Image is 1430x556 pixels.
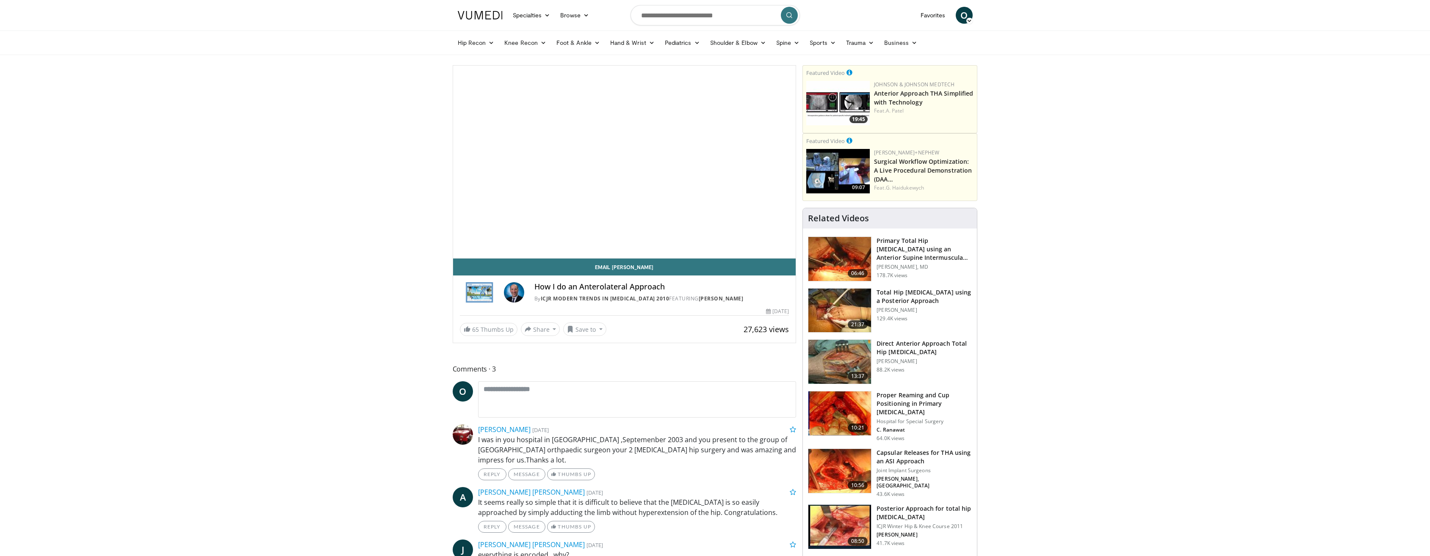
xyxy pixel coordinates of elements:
[806,137,845,145] small: Featured Video
[808,289,871,333] img: 286987_0000_1.png.150x105_q85_crop-smart_upscale.jpg
[504,282,524,303] img: Avatar
[886,184,924,191] a: G. Haidukewych
[808,237,871,281] img: 263423_3.png.150x105_q85_crop-smart_upscale.jpg
[806,81,870,125] img: 06bb1c17-1231-4454-8f12-6191b0b3b81a.150x105_q85_crop-smart_upscale.jpg
[877,315,907,322] p: 129.4K views
[877,358,972,365] p: [PERSON_NAME]
[478,540,585,549] a: [PERSON_NAME] [PERSON_NAME]
[808,505,871,549] img: 297873_0003_1.png.150x105_q85_crop-smart_upscale.jpg
[874,149,939,156] a: [PERSON_NAME]+Nephew
[808,391,871,435] img: 9ceeadf7-7a50-4be6-849f-8c42a554e74d.150x105_q85_crop-smart_upscale.jpg
[806,149,870,193] img: bcfc90b5-8c69-4b20-afee-af4c0acaf118.150x105_q85_crop-smart_upscale.jpg
[877,272,907,279] p: 178.7K views
[460,323,517,336] a: 65 Thumbs Up
[808,339,972,384] a: 13:37 Direct Anterior Approach Total Hip [MEDICAL_DATA] [PERSON_NAME] 88.2K views
[478,487,585,497] a: [PERSON_NAME] [PERSON_NAME]
[631,5,800,25] input: Search topics, interventions
[766,308,789,315] div: [DATE]
[547,468,595,480] a: Thumbs Up
[499,34,551,51] a: Knee Recon
[877,435,904,442] p: 64.0K views
[848,320,868,329] span: 21:37
[453,363,797,374] span: Comments 3
[808,391,972,442] a: 10:21 Proper Reaming and Cup Positioning in Primary [MEDICAL_DATA] Hospital for Special Surgery C...
[877,307,972,314] p: [PERSON_NAME]
[534,295,789,303] div: By FEATURING
[874,89,973,106] a: Anterior Approach THA Simplified with Technology
[453,381,473,402] a: O
[848,269,868,278] span: 06:46
[460,282,501,303] img: ICJR Modern Trends in Joint Replacement 2010
[458,11,503,19] img: VuMedi Logo
[805,34,841,51] a: Sports
[848,537,868,545] span: 08:50
[877,391,972,416] h3: Proper Reaming and Cup Positioning in Primary [MEDICAL_DATA]
[453,487,473,507] a: A
[508,7,556,24] a: Specialties
[874,81,954,88] a: Johnson & Johnson MedTech
[563,322,606,336] button: Save to
[551,34,605,51] a: Foot & Ankle
[874,107,974,115] div: Feat.
[848,424,868,432] span: 10:21
[705,34,771,51] a: Shoulder & Elbow
[478,497,797,517] p: It seems really so simple that it is difficult to believe that the [MEDICAL_DATA] is so easily ap...
[886,107,904,114] a: A. Patel
[472,325,479,333] span: 65
[508,468,545,480] a: Message
[547,521,595,533] a: Thumbs Up
[877,449,972,465] h3: Capsular Releases for THA using an ASI Approach
[877,288,972,305] h3: Total Hip [MEDICAL_DATA] using a Posterior Approach
[808,237,972,281] a: 06:46 Primary Total Hip [MEDICAL_DATA] using an Anterior Supine Intermuscula… [PERSON_NAME], MD 1...
[555,7,594,24] a: Browse
[532,426,549,434] small: [DATE]
[660,34,705,51] a: Pediatrics
[478,435,797,465] p: I was in you hospital in [GEOGRAPHIC_DATA] ,Septemenber 2003 and you present to the group of [GEO...
[877,427,972,433] p: C. Ranawat
[874,157,972,183] a: Surgical Workflow Optimization: A Live Procedural Demonstration (DAA…
[877,491,904,498] p: 43.6K views
[849,184,868,191] span: 09:07
[521,322,560,336] button: Share
[877,523,972,530] p: ICJR Winter Hip & Knee Course 2011
[534,282,789,292] h4: How I do an Anterolateral Approach
[877,339,972,356] h3: Direct Anterior Approach Total Hip [MEDICAL_DATA]
[808,340,871,384] img: 294118_0000_1.png.150x105_q85_crop-smart_upscale.jpg
[877,366,904,373] p: 88.2K views
[808,504,972,549] a: 08:50 Posterior Approach for total hip [MEDICAL_DATA] ICJR Winter Hip & Knee Course 2011 [PERSON_...
[605,34,660,51] a: Hand & Wrist
[877,418,972,425] p: Hospital for Special Surgery
[877,476,972,489] p: [PERSON_NAME], [GEOGRAPHIC_DATA]
[586,541,603,549] small: [DATE]
[586,489,603,496] small: [DATE]
[478,425,531,434] a: [PERSON_NAME]
[808,288,972,333] a: 21:37 Total Hip [MEDICAL_DATA] using a Posterior Approach [PERSON_NAME] 129.4K views
[877,264,972,270] p: [PERSON_NAME], MD
[808,449,871,493] img: 314571_3.png.150x105_q85_crop-smart_upscale.jpg
[478,468,506,480] a: Reply
[848,372,868,380] span: 13:37
[699,295,744,302] a: [PERSON_NAME]
[453,66,796,259] video-js: Video Player
[916,7,951,24] a: Favorites
[453,424,473,445] img: Avatar
[478,521,506,533] a: Reply
[877,531,972,538] p: [PERSON_NAME]
[956,7,973,24] a: O
[874,184,974,192] div: Feat.
[879,34,922,51] a: Business
[541,295,669,302] a: ICJR Modern Trends in [MEDICAL_DATA] 2010
[453,259,796,275] a: Email [PERSON_NAME]
[771,34,805,51] a: Spine
[808,213,869,223] h4: Related Videos
[453,34,500,51] a: Hip Recon
[848,481,868,490] span: 10:56
[806,81,870,125] a: 19:45
[806,149,870,193] a: 09:07
[808,449,972,498] a: 10:56 Capsular Releases for THA using an ASI Approach Joint Implant Surgeons [PERSON_NAME], [GEOG...
[877,467,972,474] p: Joint Implant Surgeons
[508,521,545,533] a: Message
